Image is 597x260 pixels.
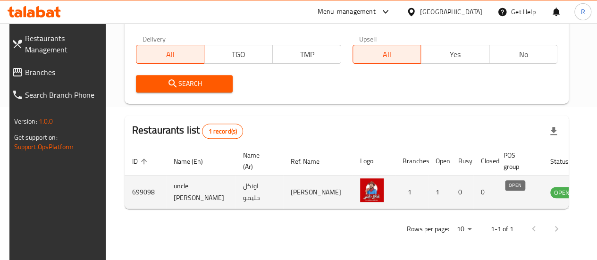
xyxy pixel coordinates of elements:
button: No [489,45,558,64]
span: Get support on: [14,131,58,143]
span: Restaurants Management [25,33,101,55]
div: Rows per page: [453,222,475,236]
h2: Restaurants list [132,123,243,139]
a: Support.OpsPlatform [14,141,74,153]
span: Version: [14,115,37,127]
div: Menu-management [318,6,376,17]
span: Status [550,156,581,167]
td: 699098 [125,176,166,209]
span: 1.0.0 [39,115,53,127]
label: Upsell [359,35,377,42]
td: 0 [451,176,473,209]
span: No [493,48,554,61]
span: Name (En) [174,156,215,167]
th: Open [428,147,451,176]
img: uncle halimo [360,178,384,202]
span: POS group [504,150,531,172]
a: Search Branch Phone [4,84,109,106]
button: Yes [420,45,489,64]
span: TGO [208,48,269,61]
div: [GEOGRAPHIC_DATA] [420,7,482,17]
td: اونكل حليمو [235,176,283,209]
td: 1 [395,176,428,209]
a: Restaurants Management [4,27,109,61]
p: Rows per page: [406,223,449,235]
button: Search [136,75,233,92]
div: Export file [542,120,565,143]
span: Search [143,78,225,90]
th: Closed [473,147,496,176]
th: Logo [353,147,395,176]
span: OPEN [550,187,573,198]
button: TGO [204,45,273,64]
td: 0 [473,176,496,209]
span: R [580,7,585,17]
span: Branches [25,67,101,78]
span: 1 record(s) [202,127,243,136]
button: All [353,45,421,64]
span: Search Branch Phone [25,89,101,101]
span: TMP [277,48,337,61]
span: All [357,48,418,61]
a: Branches [4,61,109,84]
label: Delivery [143,35,166,42]
span: ID [132,156,150,167]
span: Ref. Name [291,156,332,167]
span: Yes [425,48,486,61]
p: 1-1 of 1 [490,223,513,235]
td: uncle [PERSON_NAME] [166,176,235,209]
span: Name (Ar) [243,150,272,172]
td: 1 [428,176,451,209]
td: [PERSON_NAME] [283,176,353,209]
span: All [140,48,201,61]
th: Busy [451,147,473,176]
button: All [136,45,205,64]
th: Branches [395,147,428,176]
button: TMP [272,45,341,64]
